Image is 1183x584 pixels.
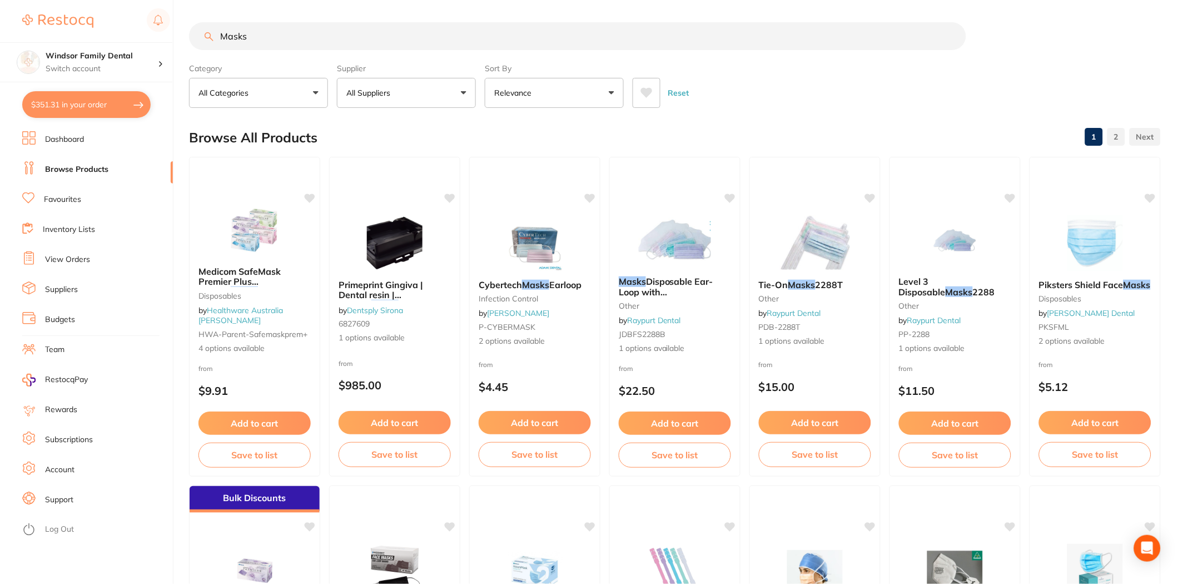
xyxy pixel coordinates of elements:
small: Disposables [198,291,311,300]
span: from [1039,360,1053,369]
span: Primeprint Gingiva | Dental resin | Gingiva [339,279,423,311]
em: Masks [522,279,549,290]
span: by [339,305,403,315]
label: Sort By [485,63,624,73]
span: Level 3 Disposable [899,276,946,297]
img: Cybertech Masks Earloop [499,215,571,271]
em: Masks [788,279,816,290]
button: Save to list [479,442,591,467]
b: Masks Disposable Ear-Loop with Shields Latex Free FS2288 [619,276,731,297]
span: 2 options available [1039,336,1151,347]
p: All Categories [198,87,253,98]
a: Browse Products [45,164,108,175]
button: Relevance [485,78,624,108]
span: 2 options available [479,336,591,347]
button: Add to cart [198,412,311,435]
span: by [479,308,549,318]
a: Favourites [44,194,81,205]
button: All Suppliers [337,78,476,108]
a: [PERSON_NAME] [487,308,549,318]
p: $15.00 [759,380,871,393]
p: $11.50 [899,384,1011,397]
p: $985.00 [339,379,451,392]
a: Rewards [45,404,77,415]
small: infection control [479,294,591,303]
em: Masks [1124,279,1151,290]
span: from [899,364,913,373]
button: Log Out [22,521,170,539]
span: Piksters Shield Face [1039,279,1124,290]
span: 1 options available [759,336,871,347]
label: Supplier [337,63,476,73]
a: Raypurt Dental [627,315,681,325]
span: by [759,308,821,318]
span: 1 options available [339,333,451,344]
img: Restocq Logo [22,14,93,28]
button: Add to cart [339,411,451,434]
span: 1 options available [619,343,731,354]
span: by [1039,308,1135,318]
a: Raypurt Dental [767,308,821,318]
span: RestocqPay [45,374,88,385]
button: Save to list [899,443,1011,467]
small: disposables [1039,294,1151,303]
a: Dentsply Sirona [347,305,403,315]
button: Add to cart [619,412,731,435]
p: Switch account [46,63,158,75]
button: All Categories [189,78,328,108]
button: Add to cart [759,411,871,434]
p: Relevance [494,87,536,98]
button: Save to list [759,442,871,467]
em: Masks [946,286,973,298]
img: Primeprint Gingiva | Dental resin | Gingiva masks starter kit [359,215,431,271]
a: Log Out [45,524,74,535]
em: Masks [619,276,646,287]
p: $22.50 [619,384,731,397]
b: Cybertech Masks Earloop [479,280,591,290]
img: Medicom SafeMask Premier Plus Earloop Masks Level 2 50/Box [218,202,291,258]
span: 4 options available [198,343,311,354]
img: Tie-On Masks 2288T [779,215,851,271]
button: Save to list [619,443,731,467]
h2: Browse All Products [189,130,317,146]
b: Primeprint Gingiva | Dental resin | Gingiva masks starter kit [339,280,451,300]
img: Level 3 Disposable Masks 2288 [919,212,991,268]
button: Save to list [198,443,311,467]
button: Reset [665,78,693,108]
a: Restocq Logo [22,8,93,34]
span: from [339,359,353,368]
button: Save to list [339,442,451,467]
span: Disposable Ear-Loop with [PERSON_NAME] Latex Free FS2288 [619,276,720,318]
a: Healthware Australia [PERSON_NAME] [198,305,283,325]
p: $4.45 [479,380,591,393]
p: All Suppliers [346,87,395,98]
span: HWA-parent-safemaskprem+ [198,329,307,339]
button: Add to cart [899,412,1011,435]
a: Suppliers [45,284,78,295]
span: by [198,305,283,325]
span: starter kit [399,300,440,311]
span: 6827609 [339,319,370,329]
span: Earloop [549,279,581,290]
div: Bulk Discounts [190,486,320,513]
span: from [479,360,493,369]
small: other [619,301,731,310]
h4: Windsor Family Dental [46,51,158,62]
span: 2288 [973,286,995,298]
span: from [198,364,213,373]
b: Piksters Shield Face Masks [1039,280,1151,290]
img: Windsor Family Dental [17,51,39,73]
a: Inventory Lists [43,224,95,235]
b: Medicom SafeMask Premier Plus Earloop Masks Level 2 50/Box [198,266,311,287]
a: View Orders [45,254,90,265]
p: $5.12 [1039,380,1151,393]
a: 2 [1107,126,1125,148]
img: RestocqPay [22,374,36,387]
span: PP-2288 [899,329,930,339]
a: Dashboard [45,134,84,145]
span: 2288T [816,279,843,290]
span: Cybertech [479,279,522,290]
a: Support [45,494,73,506]
span: PDB-2288T [759,322,801,332]
div: Open Intercom Messenger [1134,535,1161,562]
